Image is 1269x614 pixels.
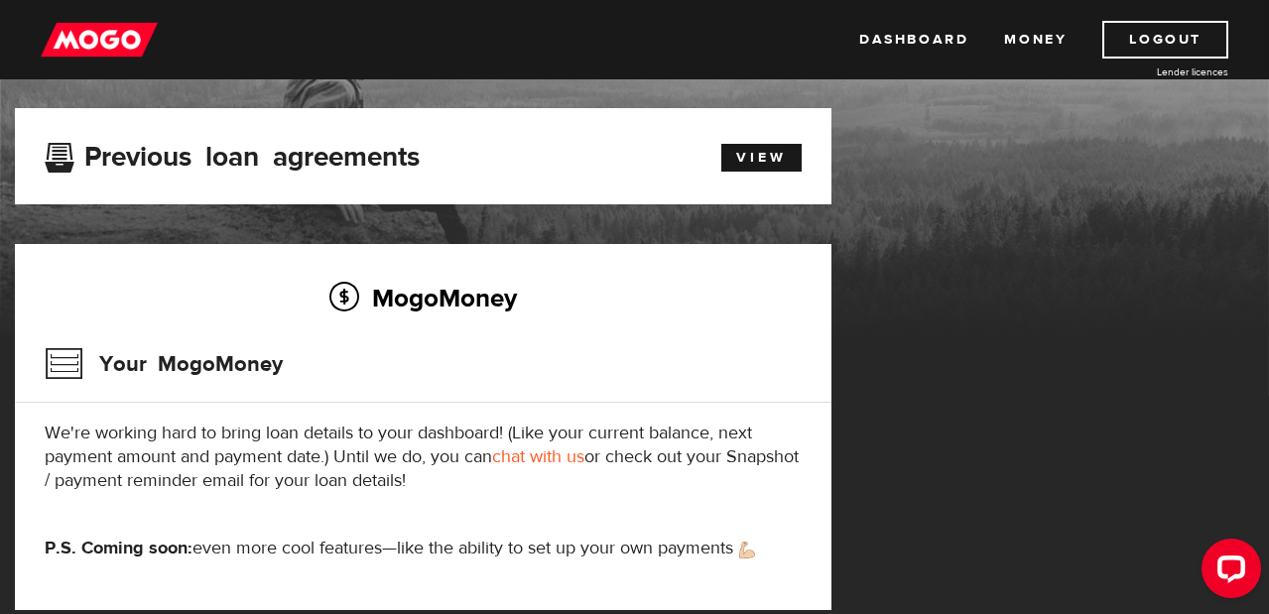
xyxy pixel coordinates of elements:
iframe: LiveChat chat widget [1186,531,1269,614]
h3: Previous loan agreements [45,141,420,167]
img: mogo_logo-11ee424be714fa7cbb0f0f49df9e16ec.png [41,21,158,59]
p: We're working hard to bring loan details to your dashboard! (Like your current balance, next paym... [45,422,802,493]
a: Money [1004,21,1067,59]
a: chat with us [492,445,584,468]
a: Dashboard [859,21,968,59]
a: Logout [1102,21,1228,59]
h2: MogoMoney [45,277,802,318]
h3: Your MogoMoney [45,338,283,390]
p: even more cool features—like the ability to set up your own payments [45,537,802,560]
a: Lender licences [1079,64,1228,79]
strong: P.S. Coming soon: [45,537,192,559]
a: View [721,144,802,172]
img: strong arm emoji [739,542,755,558]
